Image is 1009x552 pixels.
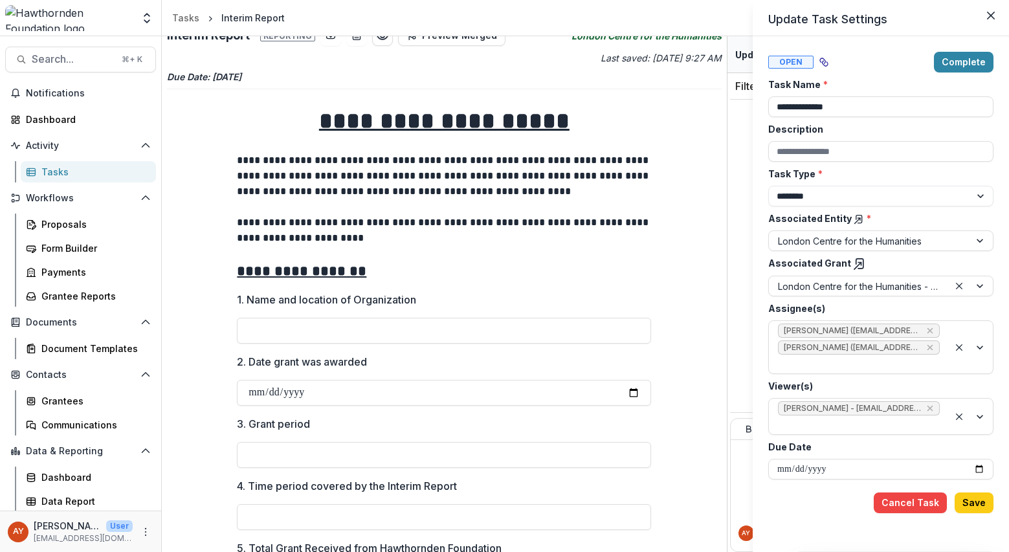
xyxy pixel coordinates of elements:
[874,492,947,513] button: Cancel Task
[934,52,993,72] button: Complete
[768,440,986,454] label: Due Date
[925,324,935,337] div: Remove Richard Sennett (rs7@nyu.edu)
[814,52,834,72] button: View dependent tasks
[925,341,935,354] div: Remove Andrew Barratt (andrewpcbarratt@gmail.com)
[784,343,921,352] span: [PERSON_NAME] ([EMAIL_ADDRESS][DOMAIN_NAME])
[768,56,814,69] span: Open
[768,256,986,270] label: Associated Grant
[784,326,921,335] span: [PERSON_NAME] ([EMAIL_ADDRESS][DOMAIN_NAME])
[955,492,993,513] button: Save
[951,340,967,355] div: Clear selected options
[768,78,986,91] label: Task Name
[951,278,967,294] div: Clear selected options
[951,409,967,425] div: Clear selected options
[768,379,986,393] label: Viewer(s)
[768,122,986,136] label: Description
[784,404,921,413] span: [PERSON_NAME] - [EMAIL_ADDRESS][DOMAIN_NAME]
[981,5,1001,26] button: Close
[768,212,986,225] label: Associated Entity
[768,302,986,315] label: Assignee(s)
[925,402,935,415] div: Remove Andreas Yuíza - temelio@hawthornden.org
[768,167,986,181] label: Task Type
